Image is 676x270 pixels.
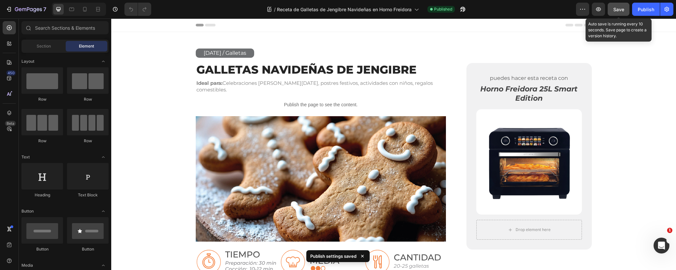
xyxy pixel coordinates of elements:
span: Media [198,237,228,248]
p: 7 [43,5,46,13]
img: gempages_574554865397662832-ebbd8ba4-8233-4956-95a8-4b4248d91b11.png [199,248,214,252]
span: Text [21,154,30,160]
span: Receta de Galletas de Jengibre Navideñas en Horno Freidora [277,6,412,13]
span: Media [21,262,33,268]
i: 20-25 galletas [283,244,318,251]
span: CANTIDAD [283,234,330,244]
span: Toggle open [98,152,109,162]
span: 1 [667,228,672,233]
span: Section [37,43,51,49]
div: Heading [21,192,63,198]
span: Toggle open [98,206,109,217]
i: Preparación: 30 min [114,241,165,248]
p: Publish settings saved [310,253,356,259]
div: Button [67,246,109,252]
div: Undo/Redo [124,3,151,16]
a: Horno Freidora 25L Smart Edition [365,65,470,85]
iframe: Design area [111,18,676,270]
span: Toggle open [98,56,109,67]
span: Button [21,208,34,214]
div: Drop element here [404,209,439,214]
button: Save [608,3,629,16]
span: TIEMPO [114,231,149,241]
span: Save [613,7,624,12]
div: Text Block [67,192,109,198]
iframe: Intercom live chat [654,238,669,253]
span: Layout [21,58,34,64]
input: Search Sections & Elements [21,21,109,34]
div: Button [21,246,63,252]
p: puedes hacer esta receta con [366,55,470,65]
i: Nivel de dificultad [198,231,243,238]
div: Beta [5,121,16,126]
span: Element [79,43,94,49]
a: Horno Freidora 25L Smart Edition [365,91,470,196]
div: Row [67,138,109,144]
div: 450 [6,70,16,76]
button: Publish [632,3,660,16]
div: Row [21,138,63,144]
i: Cocción: 10-12 min [114,247,162,253]
div: Row [21,96,63,102]
button: 7 [3,3,49,16]
span: / [274,6,276,13]
span: Published [434,6,452,12]
div: Publish [638,6,654,13]
div: Row [67,96,109,102]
